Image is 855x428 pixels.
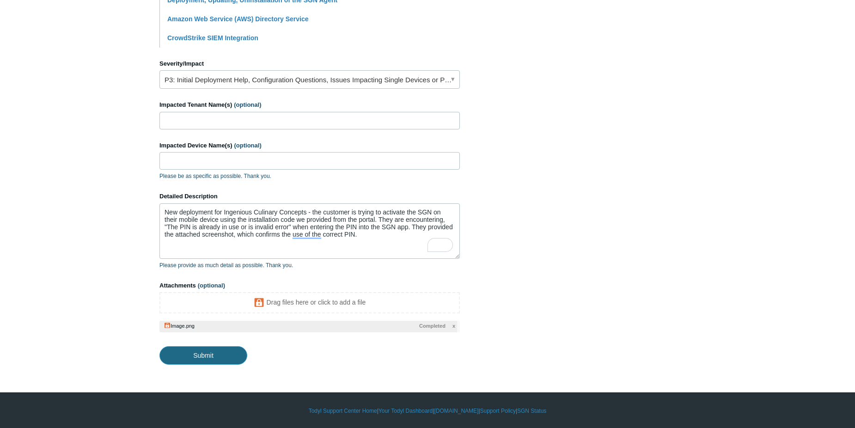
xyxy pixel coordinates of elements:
[309,407,377,415] a: Todyl Support Center Home
[159,141,460,150] label: Impacted Device Name(s)
[159,407,696,415] div: | | | |
[517,407,546,415] a: SGN Status
[198,282,225,289] span: (optional)
[159,346,247,365] input: Submit
[167,15,309,23] a: Amazon Web Service (AWS) Directory Service
[159,172,460,180] p: Please be as specific as possible. Thank you.
[159,261,460,269] p: Please provide as much detail as possible. Thank you.
[379,407,433,415] a: Your Todyl Dashboard
[159,281,460,290] label: Attachments
[159,192,460,201] label: Detailed Description
[434,407,478,415] a: [DOMAIN_NAME]
[234,101,261,108] span: (optional)
[159,203,460,259] textarea: To enrich screen reader interactions, please activate Accessibility in Grammarly extension settings
[452,322,455,330] span: x
[159,100,460,110] label: Impacted Tenant Name(s)
[159,70,460,89] a: P3: Initial Deployment Help, Configuration Questions, Issues Impacting Single Devices or Past Out...
[419,322,446,330] span: Completed
[234,142,262,149] span: (optional)
[167,34,258,42] a: CrowdStrike SIEM Integration
[480,407,516,415] a: Support Policy
[159,59,460,68] label: Severity/Impact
